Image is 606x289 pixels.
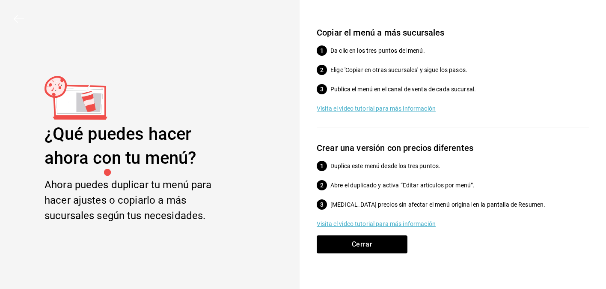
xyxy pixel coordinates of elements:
[330,66,589,75] p: Elige 'Copiar en otras sucursales' y sigue los pasos.
[330,85,589,94] p: Publica el menú en el canal de venta de cada sucursal.
[317,104,589,113] a: Visita el video tutorial para más información
[317,141,589,155] h6: Crear una versión con precios diferentes
[45,177,236,223] div: Ahora puedes duplicar tu menú para hacer ajustes o copiarlo a más sucursales según tus necesidades.
[45,122,236,170] div: ¿Qué puedes hacer ahora con tu menú?
[330,46,589,55] p: Da clic en los tres puntos del menú.
[317,220,589,229] a: Visita el video tutorial para más información
[317,235,407,253] button: Cerrar
[330,181,589,190] p: Abre el duplicado y activa “Editar artículos por menú”.
[330,200,589,209] p: [MEDICAL_DATA] precios sin afectar el menú original en la pantalla de Resumen.
[330,162,589,171] p: Duplica este menú desde los tres puntos.
[317,26,589,39] h6: Copiar el menú a más sucursales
